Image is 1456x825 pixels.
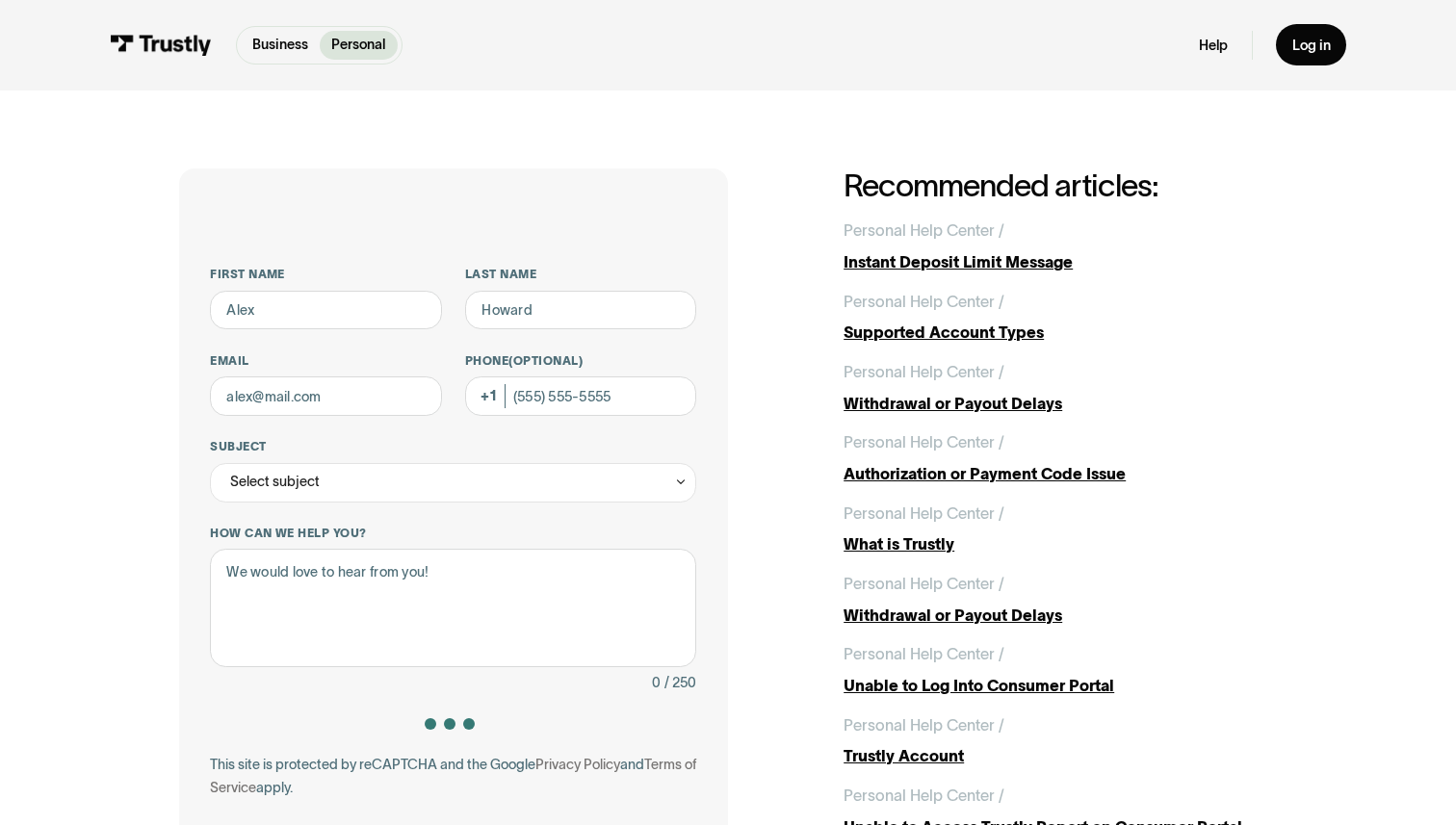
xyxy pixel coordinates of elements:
[844,360,1277,415] a: Personal Help Center /Withdrawal or Payout Delays
[465,353,696,369] label: Phone
[844,430,1004,453] div: Personal Help Center /
[1276,24,1346,65] a: Log in
[844,642,1004,665] div: Personal Help Center /
[844,250,1277,273] div: Instant Deposit Limit Message
[844,321,1277,344] div: Supported Account Types
[652,671,661,694] div: 0
[844,502,1004,525] div: Personal Help Center /
[844,360,1004,383] div: Personal Help Center /
[465,376,696,416] input: (555) 555-5555
[844,604,1277,627] div: Withdrawal or Payout Delays
[844,572,1004,595] div: Personal Help Center /
[844,744,1277,767] div: Trustly Account
[508,354,583,367] span: (Optional)
[844,168,1277,203] h2: Recommended articles:
[844,642,1277,697] a: Personal Help Center /Unable to Log Into Consumer Portal
[465,291,696,330] input: Howard
[844,219,1277,273] a: Personal Help Center /Instant Deposit Limit Message
[210,526,696,541] label: How can we help you?
[210,291,441,330] input: Alex
[241,31,320,60] a: Business
[844,502,1277,556] a: Personal Help Center /What is Trustly
[110,35,212,56] img: Trustly Logo
[844,713,1004,736] div: Personal Help Center /
[844,392,1277,415] div: Withdrawal or Payout Delays
[844,674,1277,697] div: Unable to Log Into Consumer Portal
[252,35,308,55] p: Business
[210,267,441,282] label: First name
[1199,37,1228,55] a: Help
[844,713,1277,768] a: Personal Help Center /Trustly Account
[210,439,696,454] label: Subject
[844,290,1004,313] div: Personal Help Center /
[465,267,696,282] label: Last name
[210,353,441,369] label: Email
[230,470,320,493] div: Select subject
[210,376,441,416] input: alex@mail.com
[844,572,1277,627] a: Personal Help Center /Withdrawal or Payout Delays
[844,430,1277,485] a: Personal Help Center /Authorization or Payment Code Issue
[844,219,1004,242] div: Personal Help Center /
[320,31,397,60] a: Personal
[535,757,620,772] a: Privacy Policy
[331,35,385,55] p: Personal
[844,462,1277,485] div: Authorization or Payment Code Issue
[210,753,696,800] div: This site is protected by reCAPTCHA and the Google and apply.
[1292,37,1331,55] div: Log in
[844,532,1277,555] div: What is Trustly
[844,290,1277,345] a: Personal Help Center /Supported Account Types
[664,671,696,694] div: / 250
[844,784,1004,807] div: Personal Help Center /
